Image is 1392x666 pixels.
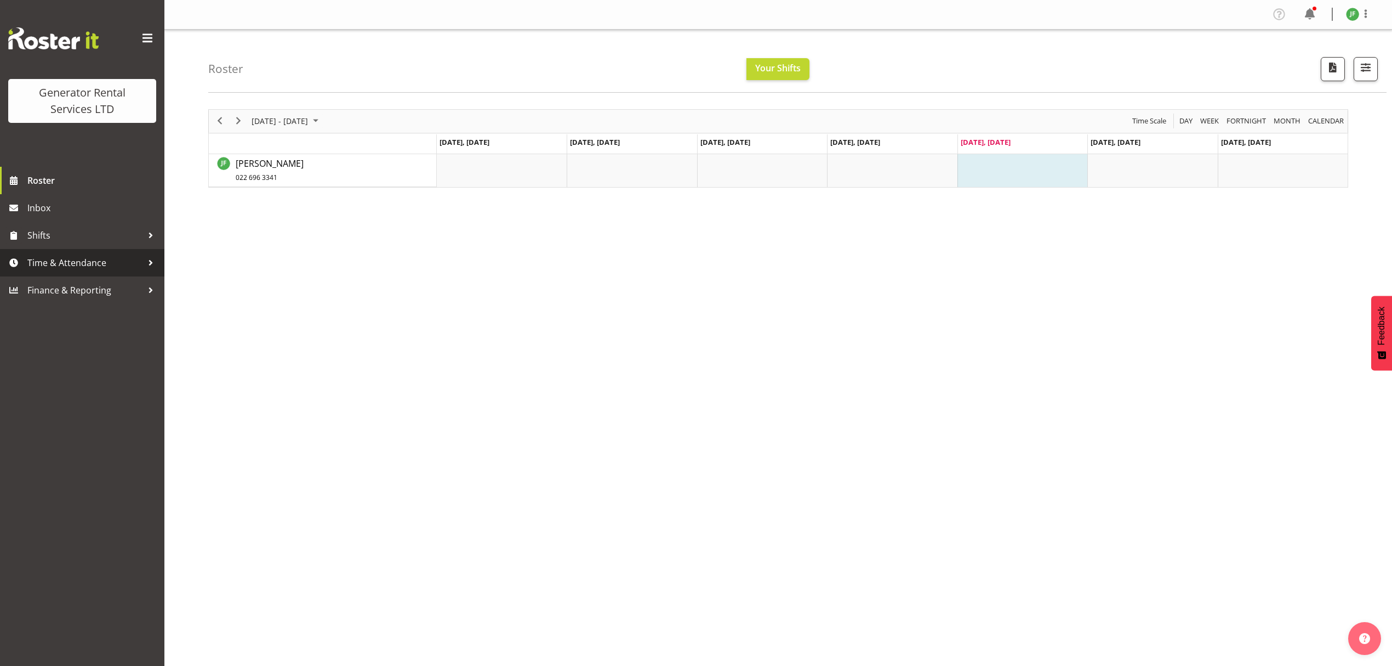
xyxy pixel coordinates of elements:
[8,27,99,49] img: Rosterit website logo
[1346,8,1359,21] img: jack-ford10538.jpg
[746,58,809,80] button: Your Shifts
[1371,296,1392,370] button: Feedback - Show survey
[1377,307,1387,345] span: Feedback
[19,84,145,117] div: Generator Rental Services LTD
[208,63,243,75] h4: Roster
[1321,57,1345,81] button: Download a PDF of the roster according to the set date range.
[1354,57,1378,81] button: Filter Shifts
[27,255,142,271] span: Time & Attendance
[27,172,159,189] span: Roster
[755,62,801,74] span: Your Shifts
[27,282,142,298] span: Finance & Reporting
[27,227,142,244] span: Shifts
[1359,633,1370,644] img: help-xxl-2.png
[27,200,159,216] span: Inbox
